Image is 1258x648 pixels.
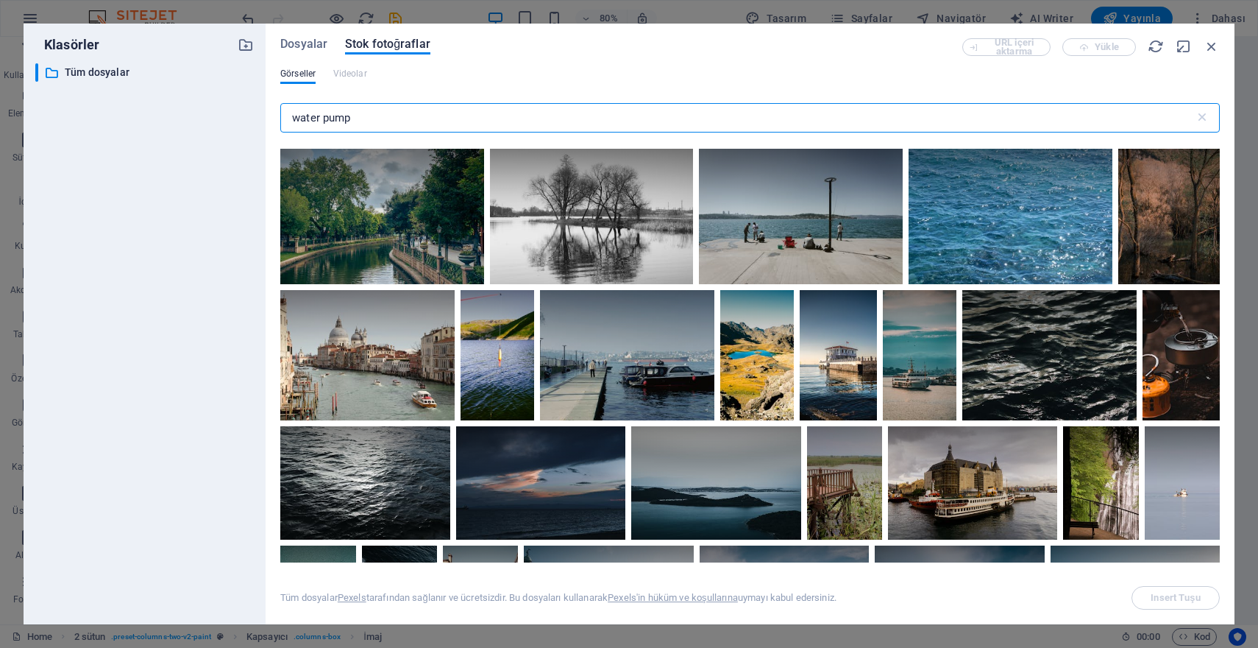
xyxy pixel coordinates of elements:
i: Yeniden Yükle [1148,38,1164,54]
i: Küçült [1176,38,1192,54]
i: Yeni klasör oluştur [238,37,254,53]
span: Görseller [280,65,316,82]
span: Dosyalar [280,35,327,53]
p: Tüm dosyalar [65,64,227,81]
input: Arayın [280,103,1195,133]
span: Bu dosya türü bu element tarafından desteklenmiyor [333,65,367,82]
p: Klasörler [35,35,99,54]
span: Stok fotoğraflar [345,35,430,53]
div: ​ [35,63,38,82]
i: Kapat [1204,38,1220,54]
div: Tüm dosyalar tarafından sağlanır ve ücretsizdir. Bu dosyaları kullanarak uymayı kabul edersiniz. [280,591,836,605]
a: Pexels'in hüküm ve koşullarına [608,592,738,603]
span: Önce bir dosya seçin [1131,586,1220,610]
a: Pexels [338,592,366,603]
